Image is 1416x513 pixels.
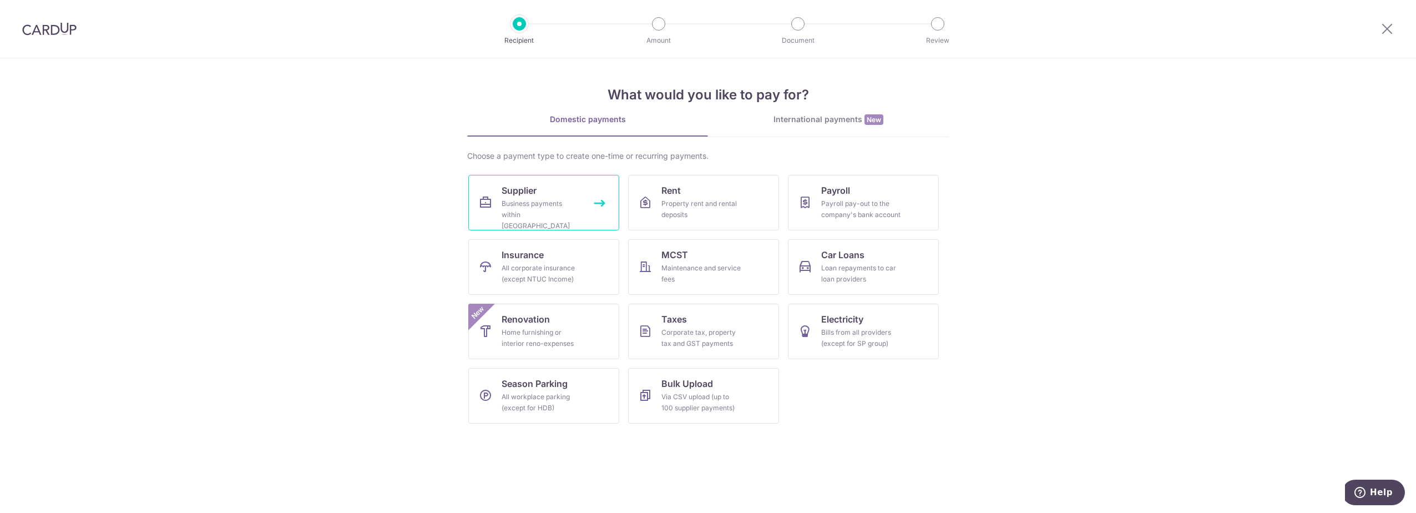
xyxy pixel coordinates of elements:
img: CardUp [22,22,77,36]
span: Renovation [502,313,550,326]
a: Bulk UploadVia CSV upload (up to 100 supplier payments) [628,368,779,424]
p: Document [757,35,839,46]
div: Property rent and rental deposits [661,198,741,220]
a: TaxesCorporate tax, property tax and GST payments [628,304,779,359]
a: SupplierBusiness payments within [GEOGRAPHIC_DATA] [468,175,619,230]
span: New [864,114,883,125]
span: MCST [661,248,688,261]
div: All workplace parking (except for HDB) [502,391,581,414]
iframe: Opens a widget where you can find more information [1345,480,1405,507]
span: Electricity [821,313,863,326]
span: Season Parking [502,377,568,390]
span: New [469,304,487,322]
a: RenovationHome furnishing or interior reno-expensesNew [468,304,619,359]
p: Review [897,35,979,46]
div: All corporate insurance (except NTUC Income) [502,263,581,285]
span: Rent [661,184,681,197]
a: Season ParkingAll workplace parking (except for HDB) [468,368,619,424]
span: Supplier [502,184,537,197]
div: Domestic payments [467,114,708,125]
div: Bills from all providers (except for SP group) [821,327,901,349]
span: Payroll [821,184,850,197]
div: Via CSV upload (up to 100 supplier payments) [661,391,741,414]
span: Bulk Upload [661,377,713,390]
span: Taxes [661,313,687,326]
div: Payroll pay-out to the company's bank account [821,198,901,220]
p: Amount [618,35,700,46]
h4: What would you like to pay for? [467,85,949,105]
div: Choose a payment type to create one-time or recurring payments. [467,150,949,162]
div: International payments [708,114,949,125]
div: Loan repayments to car loan providers [821,263,901,285]
div: Corporate tax, property tax and GST payments [661,327,741,349]
a: InsuranceAll corporate insurance (except NTUC Income) [468,239,619,295]
span: Insurance [502,248,544,261]
div: Maintenance and service fees [661,263,741,285]
a: ElectricityBills from all providers (except for SP group) [788,304,939,359]
a: Car LoansLoan repayments to car loan providers [788,239,939,295]
a: MCSTMaintenance and service fees [628,239,779,295]
p: Recipient [478,35,560,46]
div: Business payments within [GEOGRAPHIC_DATA] [502,198,581,232]
a: PayrollPayroll pay-out to the company's bank account [788,175,939,230]
span: Car Loans [821,248,864,261]
a: RentProperty rent and rental deposits [628,175,779,230]
div: Home furnishing or interior reno-expenses [502,327,581,349]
